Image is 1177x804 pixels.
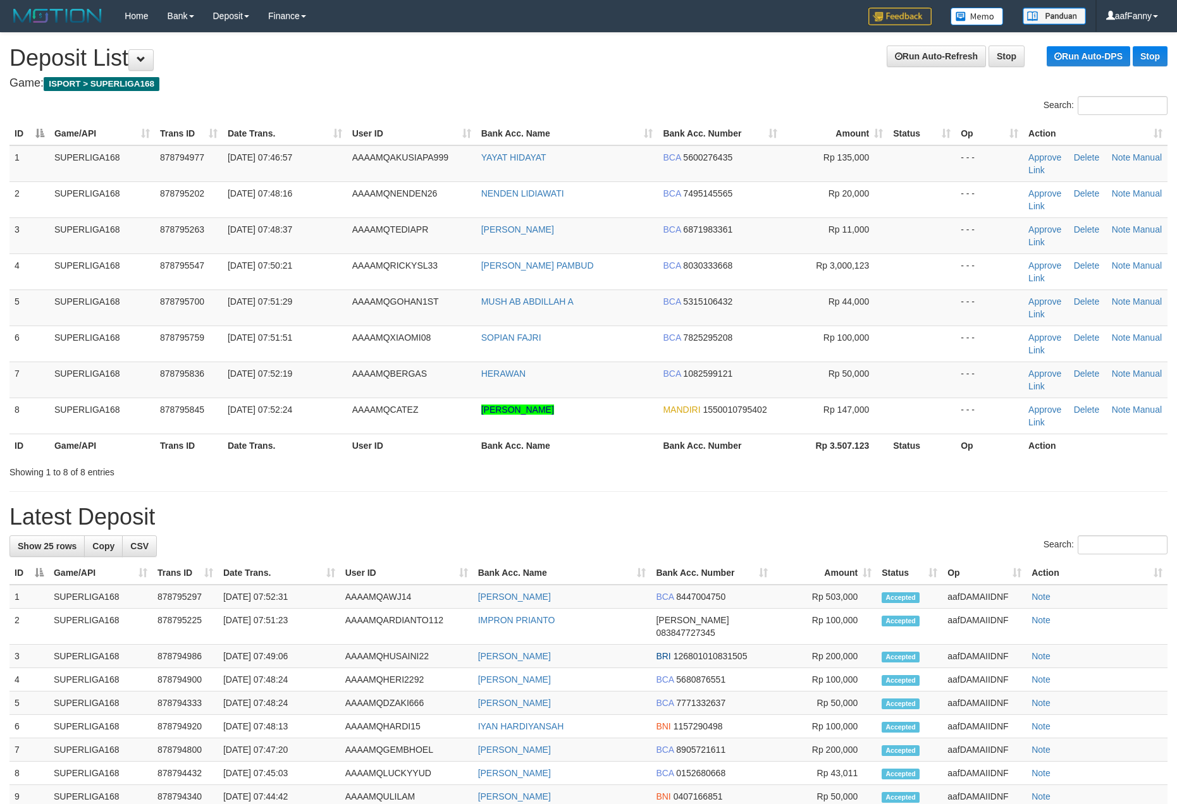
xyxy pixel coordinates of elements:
[882,769,920,779] span: Accepted
[9,77,1168,90] h4: Game:
[9,6,106,25] img: MOTION_logo.png
[352,332,431,343] span: AAAAMQXIAOMI08
[882,616,920,626] span: Accepted
[340,609,473,645] td: AAAAMQARDIANTO112
[152,691,218,715] td: 878794333
[9,362,49,398] td: 7
[674,721,723,731] span: Copy 1157290498 to clipboard
[49,145,155,182] td: SUPERLIGA168
[683,152,732,162] span: Copy 5600276435 to clipboard
[656,745,674,755] span: BCA
[1074,260,1099,271] a: Delete
[942,561,1026,585] th: Op: activate to sort column ascending
[942,715,1026,738] td: aafDAMAIIDNF
[44,77,159,91] span: ISPORT > SUPERLIGA168
[942,645,1026,668] td: aafDAMAIIDNF
[882,652,920,662] span: Accepted
[228,332,292,343] span: [DATE] 07:51:51
[481,296,574,307] a: MUSH AB ABDILLAH A
[9,585,49,609] td: 1
[218,561,340,585] th: Date Trans.: activate to sort column ascending
[1028,188,1162,211] a: Manual Link
[478,745,551,755] a: [PERSON_NAME]
[347,434,476,457] th: User ID
[942,691,1026,715] td: aafDAMAIIDNF
[160,296,204,307] span: 878795700
[676,768,725,778] span: Copy 0152680668 to clipboard
[476,434,658,457] th: Bank Acc. Name
[9,738,49,762] td: 7
[160,152,204,162] span: 878794977
[1028,188,1061,198] a: Approve
[1028,368,1061,379] a: Approve
[160,405,204,415] span: 878795845
[877,561,942,585] th: Status: activate to sort column ascending
[882,792,920,803] span: Accepted
[663,188,681,198] span: BCA
[663,332,681,343] span: BCA
[882,722,920,733] span: Accepted
[683,188,732,198] span: Copy 7495145565 to clipboard
[228,224,292,234] span: [DATE] 07:48:37
[823,332,869,343] span: Rp 100,000
[9,398,49,434] td: 8
[481,405,554,415] a: [PERSON_NAME]
[656,791,670,801] span: BNI
[1023,434,1168,457] th: Action
[9,461,481,478] div: Showing 1 to 8 of 8 entries
[228,188,292,198] span: [DATE] 07:48:16
[481,188,564,198] a: NENDEN LIDIAWATI
[9,645,49,668] td: 3
[1032,615,1051,625] a: Note
[1074,296,1099,307] a: Delete
[9,691,49,715] td: 5
[956,145,1023,182] td: - - -
[152,762,218,785] td: 878794432
[49,122,155,145] th: Game/API: activate to sort column ascending
[49,217,155,253] td: SUPERLIGA168
[823,405,869,415] span: Rp 147,000
[218,668,340,691] td: [DATE] 07:48:24
[942,585,1026,609] td: aafDAMAIIDNF
[478,698,551,708] a: [PERSON_NAME]
[676,592,725,602] span: Copy 8447004750 to clipboard
[9,217,49,253] td: 3
[887,46,986,67] a: Run Auto-Refresh
[49,289,155,326] td: SUPERLIGA168
[1032,674,1051,685] a: Note
[1074,405,1099,415] a: Delete
[130,541,149,551] span: CSV
[829,296,870,307] span: Rp 44,000
[352,224,429,234] span: AAAAMQTEDIAPR
[829,188,870,198] span: Rp 20,000
[1047,46,1130,66] a: Run Auto-DPS
[49,326,155,362] td: SUPERLIGA168
[703,405,767,415] span: Copy 1550010795402 to clipboard
[18,541,77,551] span: Show 25 rows
[888,122,956,145] th: Status: activate to sort column ascending
[122,535,157,557] a: CSV
[92,541,114,551] span: Copy
[868,8,932,25] img: Feedback.jpg
[942,668,1026,691] td: aafDAMAIIDNF
[1133,46,1168,66] a: Stop
[956,434,1023,457] th: Op
[476,122,658,145] th: Bank Acc. Name: activate to sort column ascending
[656,768,674,778] span: BCA
[1028,260,1061,271] a: Approve
[160,368,204,379] span: 878795836
[1032,592,1051,602] a: Note
[951,8,1004,25] img: Button%20Memo.svg
[478,615,555,625] a: IMPRON PRIANTO
[9,253,49,289] td: 4
[773,585,877,609] td: Rp 503,000
[49,668,152,691] td: SUPERLIGA168
[782,434,888,457] th: Rp 3.507.123
[9,668,49,691] td: 4
[829,368,870,379] span: Rp 50,000
[956,217,1023,253] td: - - -
[218,762,340,785] td: [DATE] 07:45:03
[481,260,594,271] a: [PERSON_NAME] PAMBUD
[1044,96,1168,115] label: Search:
[683,332,732,343] span: Copy 7825295208 to clipboard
